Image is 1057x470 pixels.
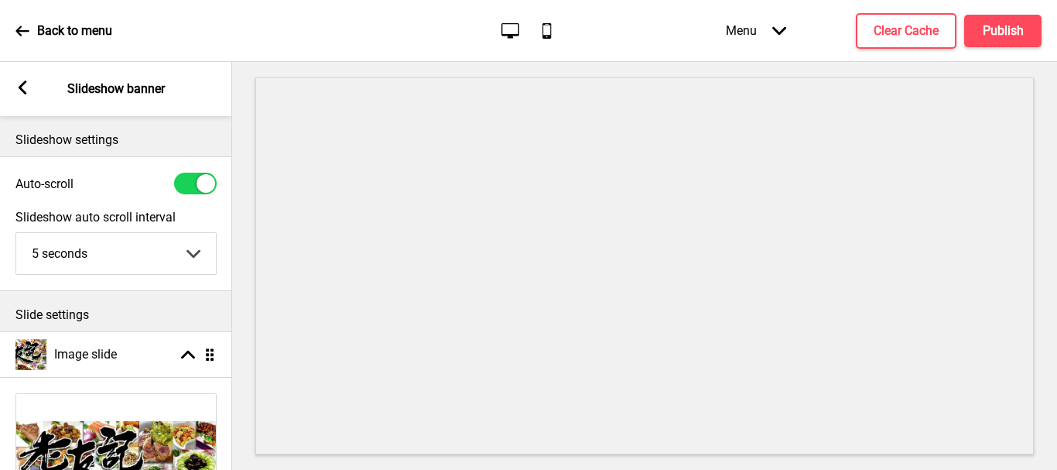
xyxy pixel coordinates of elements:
p: Slideshow banner [67,81,165,98]
label: Auto-scroll [15,177,74,191]
h4: Clear Cache [874,22,939,39]
button: Clear Cache [856,13,956,49]
p: Back to menu [37,22,112,39]
div: Menu [710,8,802,53]
h4: Image slide [54,346,117,363]
label: Slideshow auto scroll interval [15,210,217,225]
p: Slide settings [15,307,217,324]
h4: Publish [983,22,1024,39]
button: Publish [964,15,1042,47]
p: Slideshow settings [15,132,217,149]
a: Back to menu [15,10,112,52]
